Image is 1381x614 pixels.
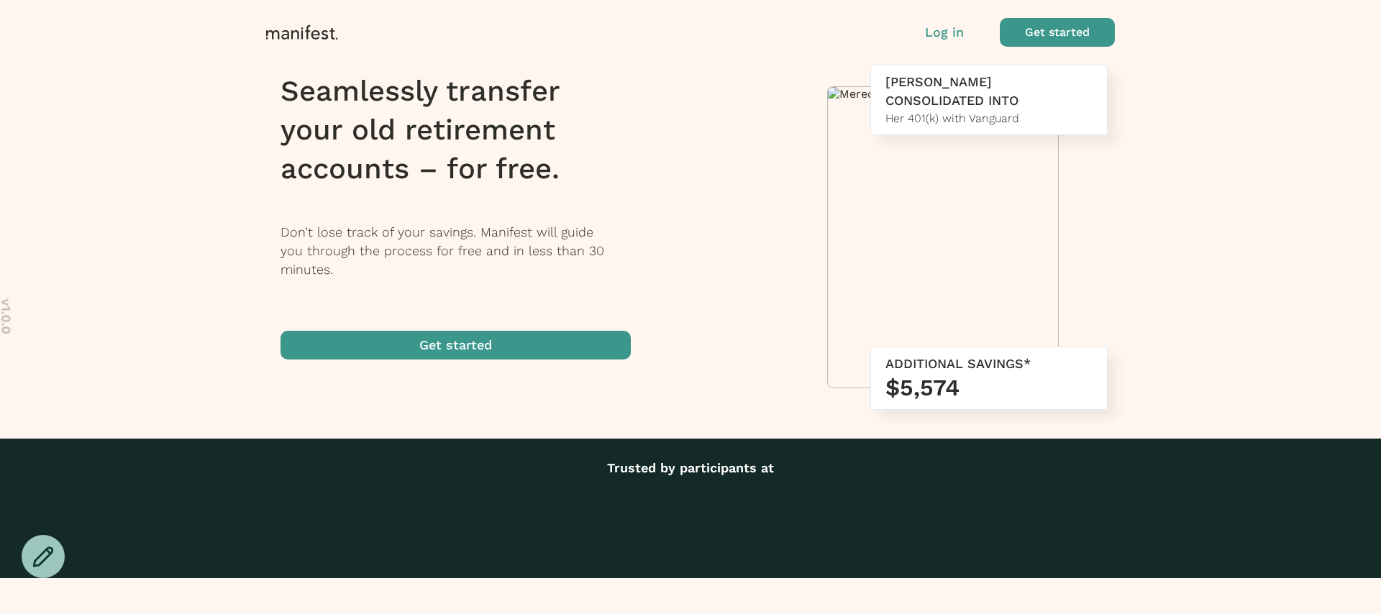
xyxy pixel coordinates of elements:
[885,373,1093,402] h3: $5,574
[925,23,964,42] button: Log in
[1000,18,1115,47] button: Get started
[281,72,650,188] h1: Seamlessly transfer your old retirement accounts – for free.
[885,354,1093,373] div: ADDITIONAL SAVINGS*
[281,223,650,279] p: Don’t lose track of your savings. Manifest will guide you through the process for free and in les...
[828,87,1058,101] img: Meredith
[885,110,1093,127] div: Her 401(k) with Vanguard
[885,73,1093,110] div: [PERSON_NAME] CONSOLIDATED INTO
[281,331,631,359] button: Get started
